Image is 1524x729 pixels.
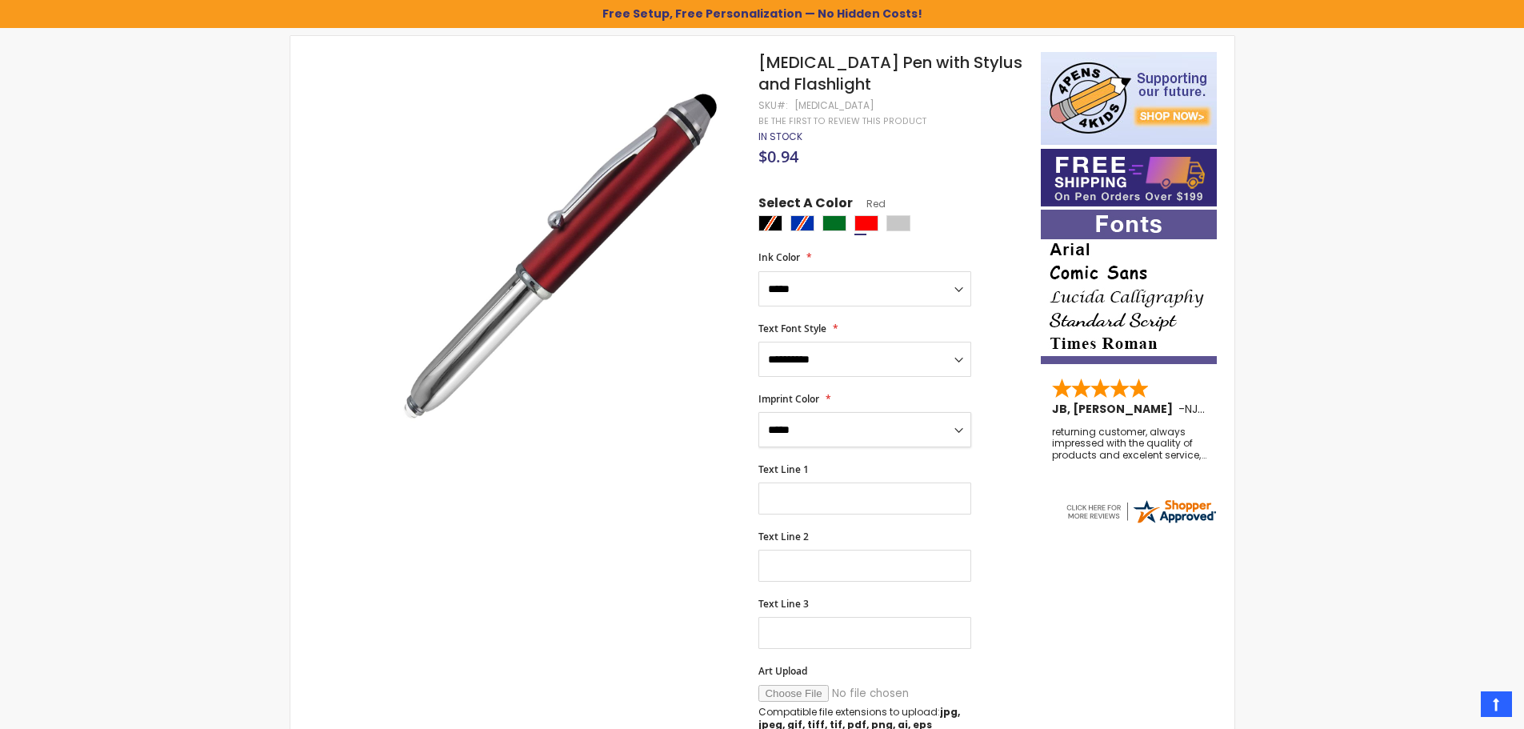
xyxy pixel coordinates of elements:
span: Art Upload [758,664,807,678]
div: Red [854,215,878,231]
span: Text Line 3 [758,597,809,611]
span: Text Font Style [758,322,826,335]
div: Green [822,215,846,231]
a: 4pens.com certificate URL [1064,515,1218,529]
div: returning customer, always impressed with the quality of products and excelent service, will retu... [1052,427,1207,461]
span: In stock [758,130,802,143]
span: Text Line 1 [758,463,809,476]
span: Select A Color [758,194,853,216]
span: [MEDICAL_DATA] Pen with Stylus and Flashlight [758,51,1022,95]
img: 4pens 4 kids [1041,52,1217,145]
img: kyra_side_red_1.jpg [372,75,738,441]
a: Top [1481,691,1512,717]
span: Red [853,197,886,210]
div: Silver [886,215,910,231]
span: Imprint Color [758,392,819,406]
strong: SKU [758,98,788,112]
span: $0.94 [758,146,798,167]
span: NJ [1185,401,1205,417]
span: Ink Color [758,250,800,264]
img: font-personalization-examples [1041,210,1217,364]
img: Free shipping on orders over $199 [1041,149,1217,206]
div: Availability [758,130,802,143]
a: Be the first to review this product [758,115,926,127]
div: [MEDICAL_DATA] [794,99,874,112]
span: - , [1178,401,1318,417]
span: Text Line 2 [758,530,809,543]
img: 4pens.com widget logo [1064,497,1218,526]
span: JB, [PERSON_NAME] [1052,401,1178,417]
